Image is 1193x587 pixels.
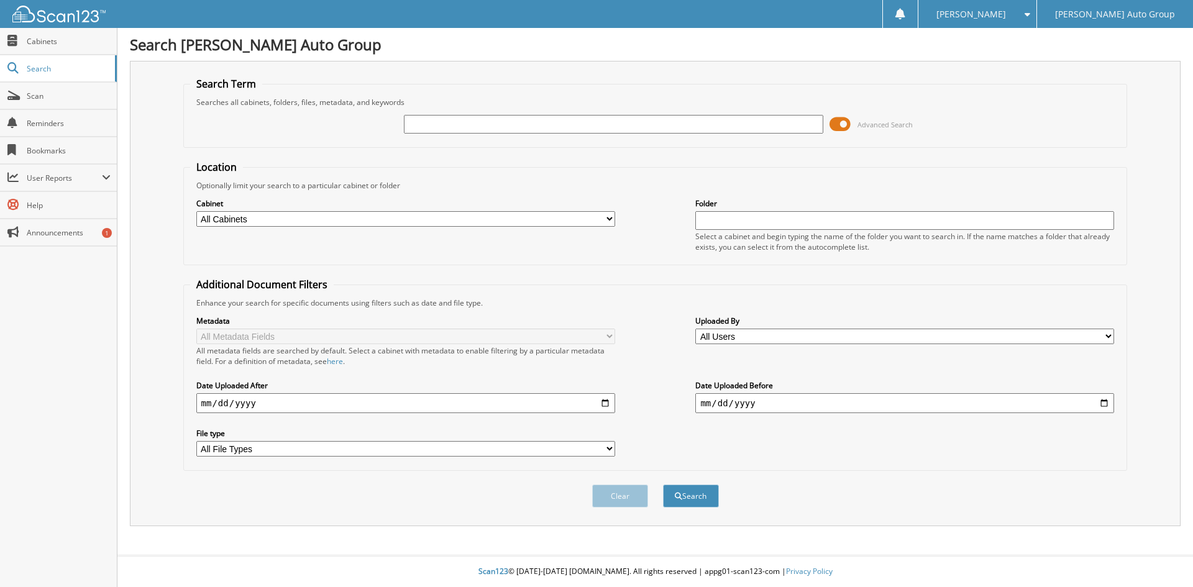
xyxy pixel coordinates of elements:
[27,91,111,101] span: Scan
[478,566,508,576] span: Scan123
[27,173,102,183] span: User Reports
[695,198,1114,209] label: Folder
[695,380,1114,391] label: Date Uploaded Before
[12,6,106,22] img: scan123-logo-white.svg
[190,180,1121,191] div: Optionally limit your search to a particular cabinet or folder
[1055,11,1175,18] span: [PERSON_NAME] Auto Group
[196,345,615,366] div: All metadata fields are searched by default. Select a cabinet with metadata to enable filtering b...
[592,485,648,507] button: Clear
[695,231,1114,252] div: Select a cabinet and begin typing the name of the folder you want to search in. If the name match...
[196,393,615,413] input: start
[190,298,1121,308] div: Enhance your search for specific documents using filters such as date and file type.
[786,566,833,576] a: Privacy Policy
[196,380,615,391] label: Date Uploaded After
[196,428,615,439] label: File type
[190,97,1121,107] div: Searches all cabinets, folders, files, metadata, and keywords
[190,77,262,91] legend: Search Term
[196,198,615,209] label: Cabinet
[857,120,913,129] span: Advanced Search
[27,227,111,238] span: Announcements
[695,393,1114,413] input: end
[27,63,109,74] span: Search
[27,118,111,129] span: Reminders
[327,356,343,366] a: here
[695,316,1114,326] label: Uploaded By
[663,485,719,507] button: Search
[102,228,112,238] div: 1
[190,160,243,174] legend: Location
[936,11,1006,18] span: [PERSON_NAME]
[27,36,111,47] span: Cabinets
[117,557,1193,587] div: © [DATE]-[DATE] [DOMAIN_NAME]. All rights reserved | appg01-scan123-com |
[27,145,111,156] span: Bookmarks
[190,278,334,291] legend: Additional Document Filters
[130,34,1181,55] h1: Search [PERSON_NAME] Auto Group
[27,200,111,211] span: Help
[196,316,615,326] label: Metadata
